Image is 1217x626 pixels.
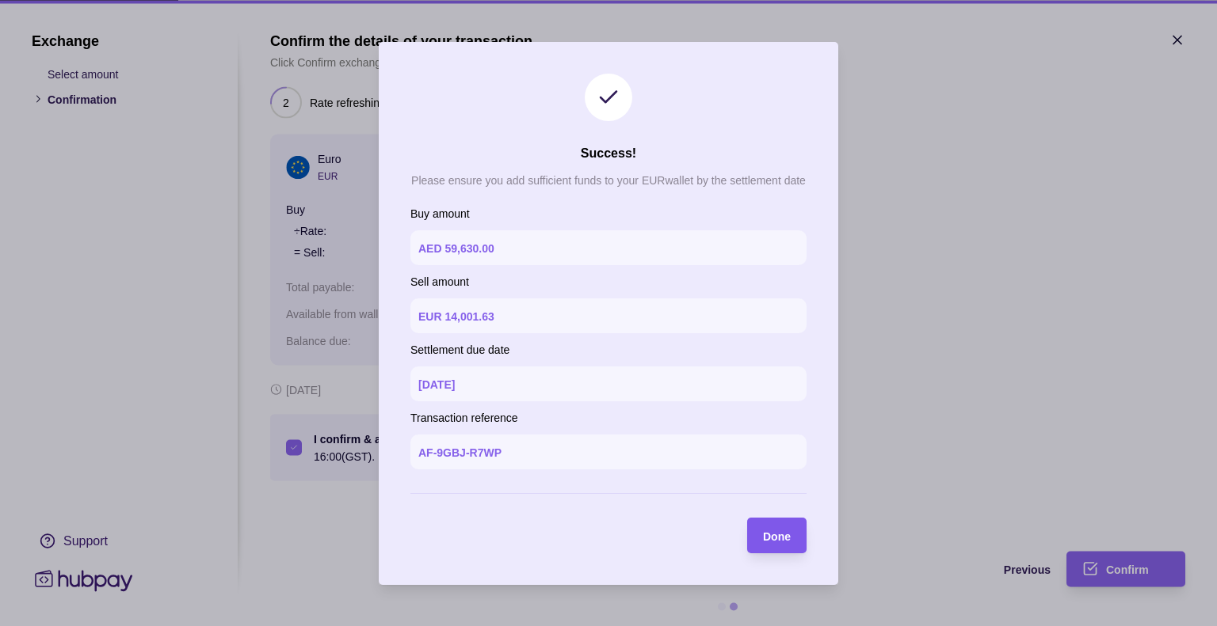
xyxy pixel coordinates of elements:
h2: Success! [581,145,636,162]
p: [DATE] [418,378,455,391]
p: Transaction reference [410,409,807,427]
p: Buy amount [410,205,807,222]
p: Please ensure you add sufficient funds to your EUR wallet by the settlement date [411,174,806,187]
p: Settlement due date [410,341,807,359]
p: AED 59,630.00 [418,242,494,255]
span: Done [763,529,791,542]
p: AF-9GBJ-R7WP [418,446,502,459]
p: Sell amount [410,273,807,290]
p: EUR 14,001.63 [418,310,494,323]
button: Done [747,518,807,553]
